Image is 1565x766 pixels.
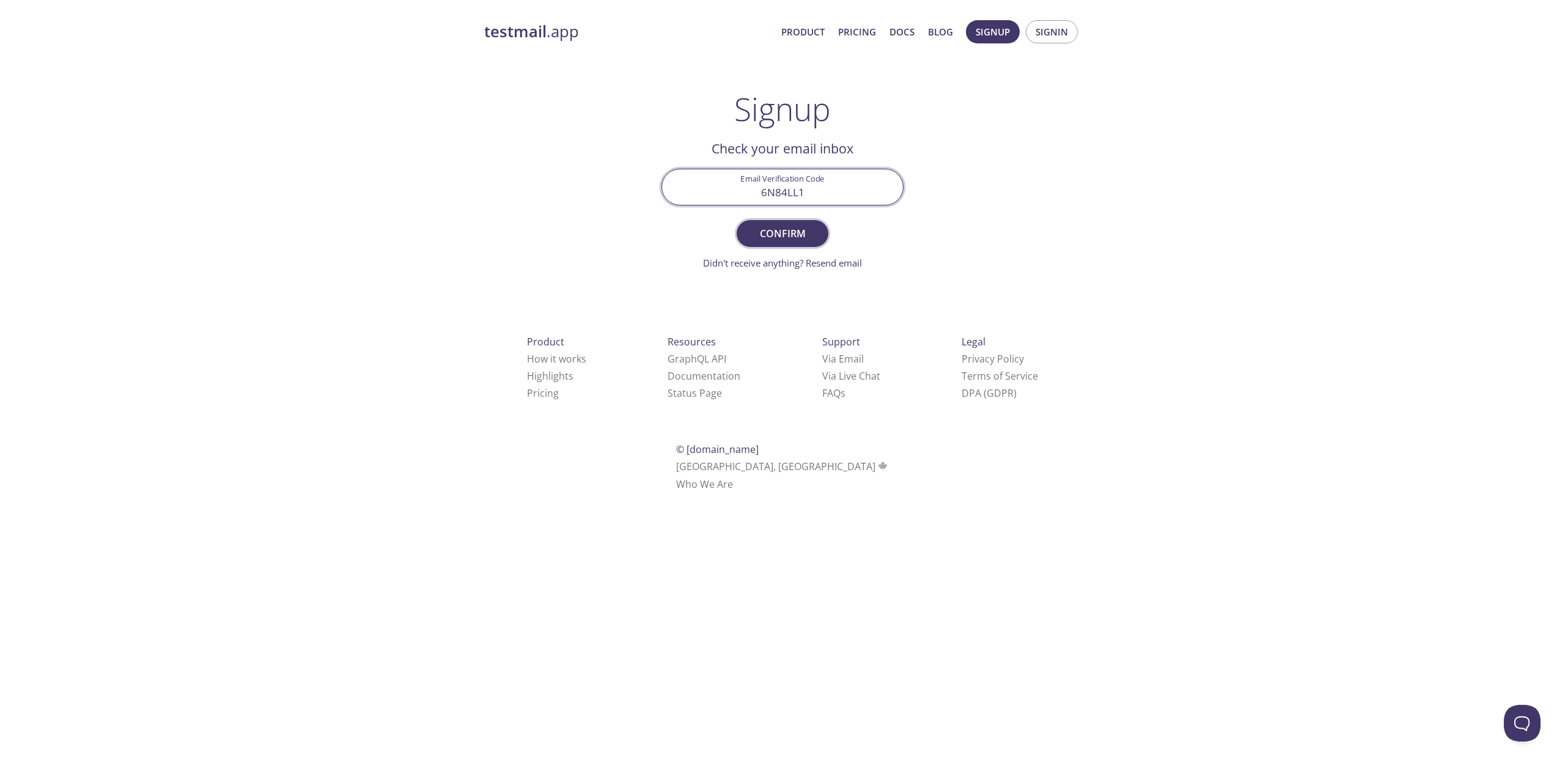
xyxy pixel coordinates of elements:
[1504,705,1541,742] iframe: Help Scout Beacon - Open
[962,386,1017,400] a: DPA (GDPR)
[750,225,815,242] span: Confirm
[838,24,876,40] a: Pricing
[1036,24,1068,40] span: Signin
[822,352,864,366] a: Via Email
[1026,20,1078,43] button: Signin
[484,21,547,42] strong: testmail
[676,477,733,491] a: Who We Are
[781,24,825,40] a: Product
[668,335,716,348] span: Resources
[661,138,904,159] h2: Check your email inbox
[527,386,559,400] a: Pricing
[668,369,740,383] a: Documentation
[484,21,771,42] a: testmail.app
[676,443,759,456] span: © [DOMAIN_NAME]
[527,352,586,366] a: How it works
[962,352,1024,366] a: Privacy Policy
[928,24,953,40] a: Blog
[976,24,1010,40] span: Signup
[737,220,828,247] button: Confirm
[889,24,915,40] a: Docs
[822,386,845,400] a: FAQ
[668,352,726,366] a: GraphQL API
[676,460,889,473] span: [GEOGRAPHIC_DATA], [GEOGRAPHIC_DATA]
[734,90,831,127] h1: Signup
[841,386,845,400] span: s
[668,386,722,400] a: Status Page
[962,369,1038,383] a: Terms of Service
[966,20,1020,43] button: Signup
[527,369,573,383] a: Highlights
[822,369,880,383] a: Via Live Chat
[527,335,564,348] span: Product
[822,335,860,348] span: Support
[703,257,862,269] a: Didn't receive anything? Resend email
[962,335,985,348] span: Legal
